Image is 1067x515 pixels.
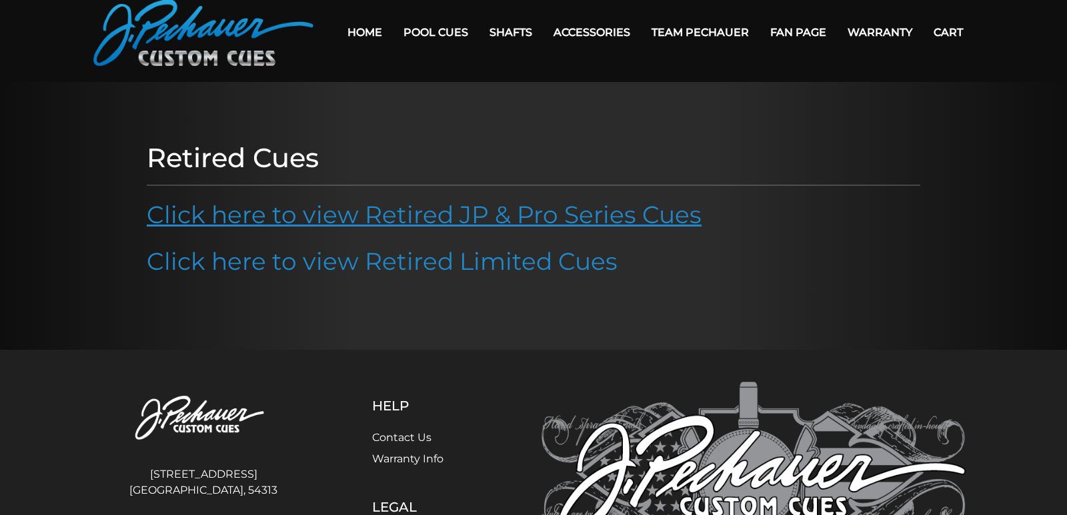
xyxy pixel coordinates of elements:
[147,142,920,174] h1: Retired Cues
[923,15,974,49] a: Cart
[147,200,702,229] a: Click here to view Retired JP & Pro Series Cues
[372,431,431,444] a: Contact Us
[372,499,475,515] h5: Legal
[372,398,475,414] h5: Help
[101,382,305,456] img: Pechauer Custom Cues
[543,15,641,49] a: Accessories
[393,15,479,49] a: Pool Cues
[837,15,923,49] a: Warranty
[372,452,443,465] a: Warranty Info
[641,15,760,49] a: Team Pechauer
[147,247,618,276] a: Click here to view Retired Limited Cues
[337,15,393,49] a: Home
[101,461,305,504] address: [STREET_ADDRESS] [GEOGRAPHIC_DATA], 54313
[479,15,543,49] a: Shafts
[760,15,837,49] a: Fan Page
